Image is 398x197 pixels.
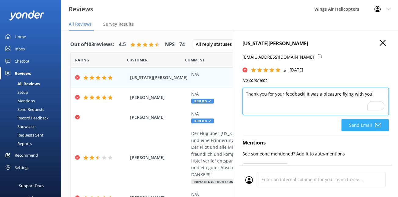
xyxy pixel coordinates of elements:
[4,97,61,105] a: Mentions
[4,88,28,97] div: Setup
[243,77,267,83] i: No comment
[4,79,40,88] div: All Reviews
[191,119,214,123] span: Replied
[4,105,44,114] div: Send Requests
[15,161,29,173] div: Settings
[4,122,61,131] a: Showcase
[341,119,389,131] button: Send Email
[191,71,347,78] div: N/A
[15,43,25,55] div: Inbox
[15,149,38,161] div: Recommend
[103,21,134,27] span: Survey Results
[243,40,389,48] h4: [US_STATE][PERSON_NAME]
[4,114,49,122] div: Record Feedback
[15,55,30,67] div: Chatbot
[130,94,188,101] span: [PERSON_NAME]
[4,139,61,148] a: Reports
[179,41,185,49] h4: 74
[119,41,126,49] h4: 4.5
[4,122,35,131] div: Showcase
[9,10,44,20] img: yonder-white-logo.png
[69,21,92,27] span: All Reviews
[191,99,214,104] span: Replied
[4,88,61,97] a: Setup
[4,105,61,114] a: Send Requests
[75,57,89,63] span: Date
[4,131,43,139] div: Requests Sent
[290,67,303,73] p: [DATE]
[69,4,93,14] h3: Reviews
[4,131,61,139] a: Requests Sent
[4,97,35,105] div: Mentions
[243,151,389,157] p: See someone mentioned? Add it to auto-mentions
[243,139,389,147] h4: Mentions
[196,41,236,48] span: All reply statuses
[165,41,175,49] h4: NPS
[15,31,26,43] div: Home
[4,114,61,122] a: Record Feedback
[243,163,288,173] button: Team Mentions
[4,139,32,148] div: Reports
[380,40,386,46] button: Close
[4,79,61,88] a: All Reviews
[191,111,347,117] div: N/A
[130,114,188,121] span: [PERSON_NAME]
[191,130,347,178] div: Der Flug über [US_STATE] bei Sonnenuntergang war ein einmaliges Erlebnis und eine Erinnerung für'...
[283,67,286,73] span: 5
[243,88,389,115] textarea: To enrich screen reader interactions, please activate Accessibility in Grammarly extension settings
[191,179,269,184] span: Private NYC Tour from [GEOGRAPHIC_DATA]
[19,180,44,192] div: Support Docs
[243,54,314,60] p: [EMAIL_ADDRESS][DOMAIN_NAME]
[130,154,188,161] span: [PERSON_NAME]
[185,57,205,63] span: Question
[245,176,253,184] img: user_profile.svg
[70,41,114,49] h4: Out of 103 reviews:
[127,57,148,63] span: Date
[15,67,31,79] div: Reviews
[191,91,347,97] div: N/A
[130,74,188,81] span: [US_STATE][PERSON_NAME]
